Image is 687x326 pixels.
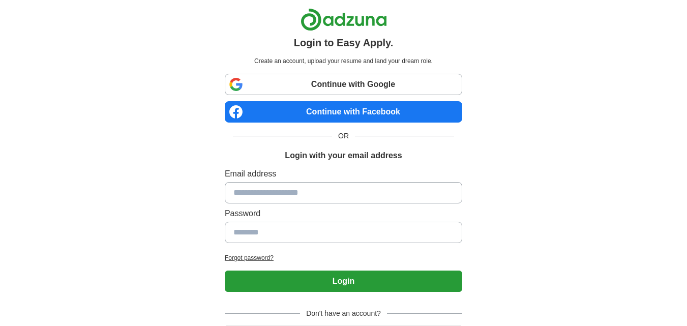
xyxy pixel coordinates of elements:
[300,308,387,319] span: Don't have an account?
[294,35,394,50] h1: Login to Easy Apply.
[225,74,462,95] a: Continue with Google
[225,253,462,262] a: Forgot password?
[285,150,402,162] h1: Login with your email address
[332,131,355,141] span: OR
[225,271,462,292] button: Login
[301,8,387,31] img: Adzuna logo
[225,168,462,180] label: Email address
[225,208,462,220] label: Password
[225,101,462,123] a: Continue with Facebook
[227,56,460,66] p: Create an account, upload your resume and land your dream role.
